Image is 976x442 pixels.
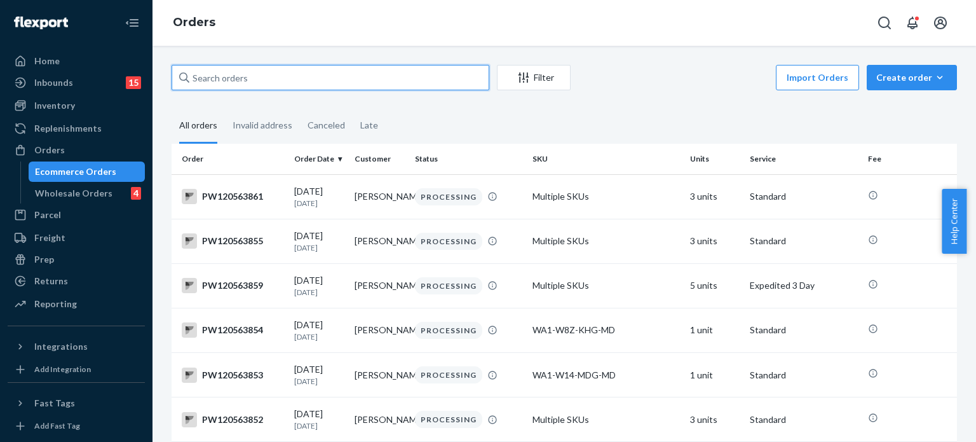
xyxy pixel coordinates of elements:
div: Wholesale Orders [35,187,112,200]
div: Home [34,55,60,67]
div: Invalid address [233,109,292,142]
td: 3 units [685,397,745,442]
a: Add Integration [8,362,145,377]
div: Ecommerce Orders [35,165,116,178]
div: Freight [34,231,65,244]
p: [DATE] [294,420,344,431]
p: [DATE] [294,376,344,387]
td: Multiple SKUs [527,219,684,263]
div: PW120563855 [182,233,284,249]
p: [DATE] [294,331,344,342]
a: Orders [8,140,145,160]
td: [PERSON_NAME] [349,174,410,219]
div: PW120563854 [182,322,284,338]
p: Standard [750,413,857,426]
div: PW120563852 [182,412,284,427]
div: PW120563861 [182,189,284,204]
a: Reporting [8,294,145,314]
div: Late [360,109,378,142]
div: Fast Tags [34,397,75,410]
div: Integrations [34,340,88,353]
td: [PERSON_NAME] [349,353,410,397]
div: PROCESSING [415,188,482,205]
div: Filter [498,71,570,84]
div: [DATE] [294,363,344,387]
div: Inventory [34,99,75,112]
button: Integrations [8,336,145,357]
div: PW120563853 [182,368,284,383]
th: Units [685,144,745,174]
div: Reporting [34,298,77,310]
td: 3 units [685,219,745,263]
div: PROCESSING [415,322,482,339]
p: Standard [750,235,857,247]
th: Status [410,144,527,174]
a: Inventory [8,95,145,116]
td: [PERSON_NAME] [349,397,410,442]
a: Freight [8,228,145,248]
td: 5 units [685,263,745,308]
button: Open account menu [928,10,953,36]
p: Expedited 3 Day [750,279,857,292]
td: Multiple SKUs [527,174,684,219]
p: Standard [750,369,857,382]
div: [DATE] [294,319,344,342]
a: Parcel [8,205,145,225]
div: 4 [131,187,141,200]
div: PW120563859 [182,278,284,293]
input: Search orders [172,65,489,90]
td: [PERSON_NAME] [349,308,410,352]
div: Canceled [308,109,345,142]
a: Wholesale Orders4 [29,183,146,204]
div: Add Fast Tag [34,420,80,431]
a: Add Fast Tag [8,418,145,434]
div: PROCESSING [415,366,482,383]
p: [DATE] [294,198,344,209]
a: Ecommerce Orders [29,162,146,182]
div: WA1-W8Z-KHG-MD [532,324,679,336]
a: Returns [8,271,145,291]
div: [DATE] [294,274,344,298]
button: Help Center [942,189,966,254]
button: Open Search Box [872,10,897,36]
div: All orders [179,109,217,144]
div: PROCESSING [415,277,482,294]
th: Order Date [289,144,349,174]
p: [DATE] [294,287,344,298]
div: Create order [876,71,947,84]
td: Multiple SKUs [527,263,684,308]
a: Inbounds15 [8,73,145,93]
th: SKU [527,144,684,174]
button: Filter [497,65,571,90]
div: WA1-W14-MDG-MD [532,369,679,382]
td: 3 units [685,174,745,219]
th: Service [745,144,862,174]
p: [DATE] [294,242,344,253]
td: [PERSON_NAME] [349,219,410,263]
div: Orders [34,144,65,156]
img: Flexport logo [14,17,68,29]
p: Standard [750,324,857,336]
div: Replenishments [34,122,102,135]
td: Multiple SKUs [527,397,684,442]
th: Fee [863,144,957,174]
p: Standard [750,190,857,203]
td: 1 unit [685,353,745,397]
div: Returns [34,275,68,287]
div: Customer [355,153,405,164]
div: Prep [34,253,54,266]
a: Home [8,51,145,71]
button: Close Navigation [119,10,145,36]
td: [PERSON_NAME] [349,263,410,308]
div: Parcel [34,209,61,221]
ol: breadcrumbs [163,4,226,41]
a: Replenishments [8,118,145,139]
div: [DATE] [294,185,344,209]
div: [DATE] [294,230,344,253]
button: Open notifications [900,10,925,36]
button: Create order [867,65,957,90]
div: Inbounds [34,76,73,89]
div: PROCESSING [415,411,482,428]
button: Import Orders [776,65,859,90]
